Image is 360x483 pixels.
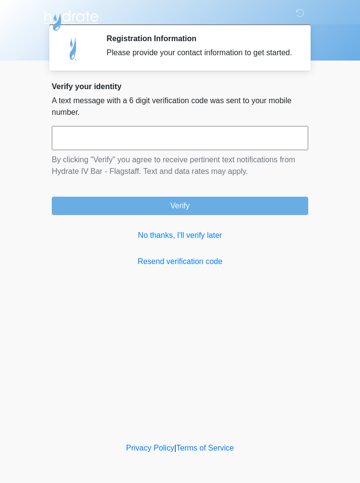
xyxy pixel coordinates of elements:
a: Terms of Service [176,444,234,452]
a: No thanks, I'll verify later [52,230,308,241]
p: A text message with a 6 digit verification code was sent to your mobile number. [52,95,308,118]
h2: Verify your identity [52,82,308,91]
button: Verify [52,197,308,215]
a: | [174,444,176,452]
div: Please provide your contact information to get started. [106,47,294,59]
p: By clicking "Verify" you agree to receive pertinent text notifications from Hydrate IV Bar - Flag... [52,154,308,177]
img: Hydrate IV Bar - Flagstaff Logo [42,7,100,31]
a: Privacy Policy [126,444,175,452]
a: Resend verification code [52,256,308,267]
img: Agent Avatar [59,34,88,63]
